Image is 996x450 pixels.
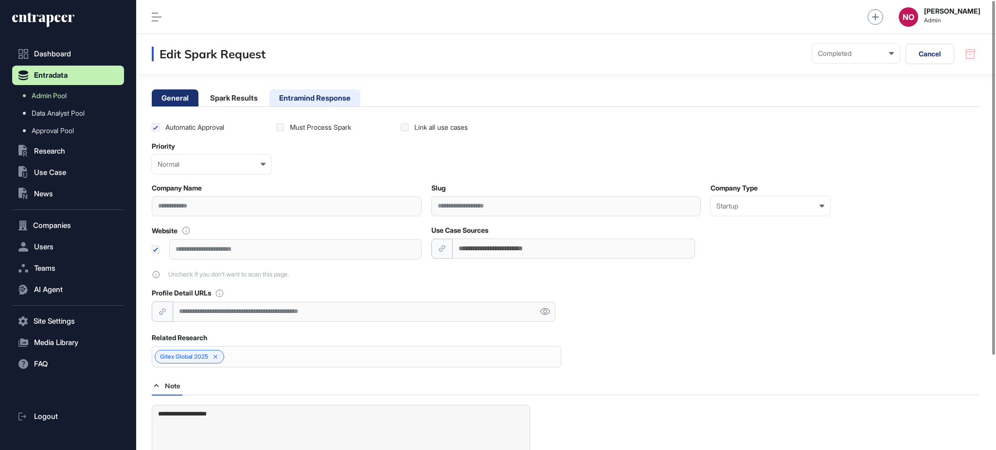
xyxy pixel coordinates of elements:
[34,360,48,368] span: FAQ
[924,7,980,15] strong: [PERSON_NAME]
[290,122,351,132] div: Must Process Spark
[152,227,178,235] label: Website
[34,413,58,420] span: Logout
[152,47,266,61] h3: Edit Spark Request
[152,89,198,106] li: General
[152,334,207,342] label: Related Research
[152,289,211,297] label: Profile Detail URLs
[12,407,124,426] a: Logout
[34,243,53,251] span: Users
[34,190,53,198] span: News
[12,312,124,331] button: Site Settings
[12,280,124,299] button: AI Agent
[17,122,124,139] a: Approval Pool
[34,50,71,58] span: Dashboard
[269,89,360,106] li: Entramind Response
[34,71,68,79] span: Entradata
[906,44,954,64] button: Cancel
[414,122,468,132] div: Link all use cases
[899,7,918,27] button: NO
[12,141,124,161] button: Research
[12,163,124,182] button: Use Case
[32,92,67,100] span: Admin Pool
[17,87,124,104] a: Admin Pool
[34,264,55,272] span: Teams
[431,226,488,234] label: Use Case Sources
[34,317,75,325] span: Site Settings
[165,122,224,132] div: Automatic Approval
[34,286,63,294] span: AI Agent
[152,377,182,394] div: Note
[17,104,124,122] a: Data Analyst Pool
[34,339,78,346] span: Media Library
[34,147,65,155] span: Research
[32,127,74,135] span: Approval Pool
[12,333,124,352] button: Media Library
[33,222,71,229] span: Companies
[12,44,124,64] a: Dashboard
[152,142,175,150] label: Priority
[12,66,124,85] button: Entradata
[924,17,980,24] span: Admin
[34,169,66,176] span: Use Case
[168,271,289,278] span: Uncheck if you don't want to scan this page.
[12,216,124,235] button: Companies
[12,184,124,204] button: News
[12,237,124,257] button: Users
[711,184,758,192] label: Company Type
[12,259,124,278] button: Teams
[152,184,202,192] label: Company Name
[32,109,85,117] span: Data Analyst Pool
[12,354,124,374] button: FAQ
[200,89,267,106] li: Spark Results
[431,184,445,192] label: Slug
